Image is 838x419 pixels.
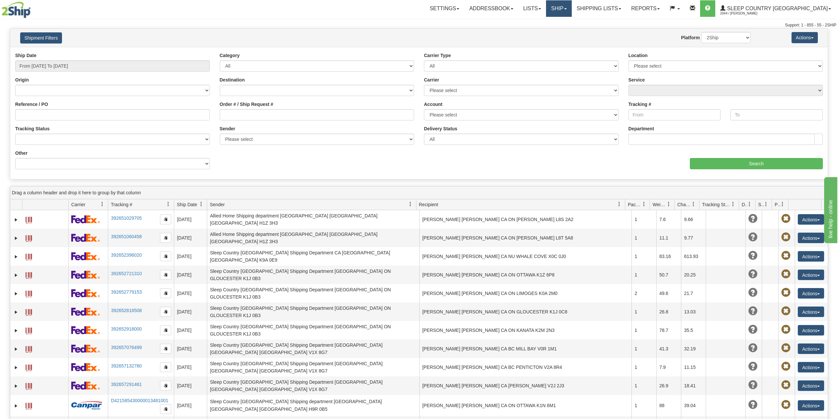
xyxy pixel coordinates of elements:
[25,343,32,354] a: Label
[748,343,757,353] span: Unknown
[207,321,419,339] td: Sleep Country [GEOGRAPHIC_DATA] Shipping Department [GEOGRAPHIC_DATA] ON GLOUCESTER K1J 0B3
[758,201,764,208] span: Shipment Issues
[781,270,790,279] span: Pickup Not Assigned
[631,358,656,376] td: 1
[160,344,171,354] button: Copy to clipboard
[71,271,100,279] img: 2 - FedEx Express®
[518,0,546,17] a: Lists
[13,290,19,297] a: Expand
[638,199,650,210] a: Packages filter column settings
[419,284,632,303] td: [PERSON_NAME] [PERSON_NAME] CA ON LIMOGES K0A 2M0
[631,247,656,266] td: 1
[656,339,681,358] td: 41.3
[419,303,632,321] td: [PERSON_NAME] [PERSON_NAME] CA ON GLOUCESTER K1J 0C8
[220,125,235,132] label: Sender
[25,380,32,391] a: Label
[111,271,142,276] a: 392652721310
[13,383,19,389] a: Expand
[775,201,780,208] span: Pickup Status
[628,77,645,83] label: Service
[748,400,757,409] span: Unknown
[207,376,419,395] td: Sleep Country [GEOGRAPHIC_DATA] Shipping Department [GEOGRAPHIC_DATA] [GEOGRAPHIC_DATA] [GEOGRAPH...
[781,251,790,260] span: Pickup Not Assigned
[5,4,61,12] div: live help - online
[111,289,142,295] a: 392652779153
[748,288,757,297] span: Unknown
[13,309,19,315] a: Expand
[71,252,100,260] img: 2 - FedEx Express®
[781,325,790,334] span: Pickup Not Assigned
[656,210,681,229] td: 7.6
[174,284,207,303] td: [DATE]
[748,306,757,316] span: Unknown
[25,306,32,317] a: Label
[71,215,100,223] img: 2 - FedEx Express®
[631,395,656,416] td: 1
[207,395,419,416] td: Sleep Country [GEOGRAPHIC_DATA] Shipping department [GEOGRAPHIC_DATA] [GEOGRAPHIC_DATA] [GEOGRAPH...
[656,266,681,284] td: 50.7
[656,247,681,266] td: 83.16
[656,284,681,303] td: 49.6
[15,150,27,156] label: Other
[715,0,836,17] a: Sleep Country [GEOGRAPHIC_DATA] 2044 / [PERSON_NAME]
[681,284,706,303] td: 21.7
[25,400,32,410] a: Label
[798,325,824,336] button: Actions
[419,247,632,266] td: [PERSON_NAME] [PERSON_NAME] CA NU WHALE COVE X0C 0J0
[111,201,132,208] span: Tracking #
[631,303,656,321] td: 1
[720,10,770,17] span: 2044 / [PERSON_NAME]
[13,235,19,242] a: Expand
[419,358,632,376] td: [PERSON_NAME] [PERSON_NAME] CA BC PENTICTON V2A 8R4
[798,380,824,391] button: Actions
[15,52,37,59] label: Ship Date
[424,125,457,132] label: Delivery Status
[798,233,824,243] button: Actions
[405,199,416,210] a: Sender filter column settings
[614,199,625,210] a: Recipient filter column settings
[631,229,656,247] td: 1
[628,52,648,59] label: Location
[111,363,142,369] a: 392657132780
[781,362,790,371] span: Pickup Not Assigned
[419,321,632,339] td: [PERSON_NAME] [PERSON_NAME] CA ON KANATA K2M 2N3
[13,216,19,223] a: Expand
[174,210,207,229] td: [DATE]
[663,199,674,210] a: Weight filter column settings
[781,380,790,390] span: Pickup Not Assigned
[160,307,171,317] button: Copy to clipboard
[111,326,142,332] a: 392652918000
[725,6,828,11] span: Sleep Country [GEOGRAPHIC_DATA]
[174,247,207,266] td: [DATE]
[681,210,706,229] td: 9.66
[174,266,207,284] td: [DATE]
[690,158,823,169] input: Search
[748,233,757,242] span: Unknown
[174,321,207,339] td: [DATE]
[823,176,837,243] iframe: chat widget
[781,306,790,316] span: Pickup Not Assigned
[419,229,632,247] td: [PERSON_NAME] [PERSON_NAME] CA ON [PERSON_NAME] L8T 5A8
[71,289,100,297] img: 2 - FedEx Express®
[798,400,824,411] button: Actions
[13,327,19,334] a: Expand
[207,358,419,376] td: Sleep Country [GEOGRAPHIC_DATA] Shipping Department [GEOGRAPHIC_DATA] [GEOGRAPHIC_DATA] [GEOGRAPH...
[419,201,438,208] span: Recipient
[15,125,49,132] label: Tracking Status
[681,303,706,321] td: 13.03
[748,362,757,371] span: Unknown
[631,210,656,229] td: 1
[207,284,419,303] td: Sleep Country [GEOGRAPHIC_DATA] Shipping Department [GEOGRAPHIC_DATA] ON GLOUCESTER K1J 0B3
[20,32,62,44] button: Shipment Filters
[628,109,721,120] input: From
[419,210,632,229] td: [PERSON_NAME] [PERSON_NAME] CA ON [PERSON_NAME] L8S 2A2
[25,232,32,243] a: Label
[71,381,100,390] img: 2 - FedEx Express®
[419,339,632,358] td: [PERSON_NAME] [PERSON_NAME] CA BC MILL BAY V0R 1M1
[111,382,142,387] a: 392657291461
[798,362,824,372] button: Actions
[748,380,757,390] span: Unknown
[71,344,100,353] img: 2 - FedEx Express®
[160,325,171,335] button: Copy to clipboard
[111,234,142,239] a: 392651060458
